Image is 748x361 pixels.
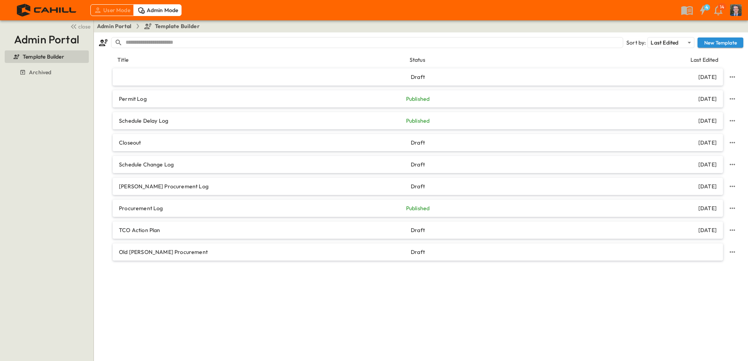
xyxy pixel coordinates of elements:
p: TCO Action Plan [119,226,318,234]
button: template-menu [728,138,737,147]
a: Old [PERSON_NAME] ProcurementDraft [113,243,723,261]
p: Old [PERSON_NAME] Procurement [119,248,318,256]
button: template-menu [728,225,737,235]
p: Draft [318,139,517,147]
p: Permit Log [119,95,318,103]
p: [DATE] [518,161,717,168]
p: [PERSON_NAME] Procurement Log [119,182,318,190]
p: [DATE] [518,182,717,190]
span: close [78,23,90,30]
button: template-menu [728,94,737,104]
p: [DATE] [518,117,717,125]
p: Sort by: [626,39,646,46]
button: close [67,21,92,32]
img: Profile Picture [730,4,742,16]
p: Title [117,56,129,64]
p: Draft [318,73,517,81]
p: Last Edited [690,56,719,64]
a: CloseoutDraft[DATE] [113,134,723,151]
h6: Template Builder [23,54,64,60]
a: Archived [5,68,87,77]
a: Admin Portal [97,22,131,30]
p: Draft [318,226,517,234]
div: Admin Mode [134,4,182,16]
p: [DATE] [518,95,717,103]
p: Draft [318,248,517,256]
button: template-menu [728,72,737,82]
p: Published [318,204,517,212]
nav: breadcrumbs [97,22,204,30]
p: [DATE] [518,139,717,147]
p: [DATE] [518,204,717,212]
p: Last Edited [651,39,678,46]
p: Published [318,95,517,103]
a: [PERSON_NAME] Procurement LogDraft[DATE] [113,178,723,195]
p: Draft [318,182,517,190]
p: 14 [720,4,724,10]
p: Procurement Log [119,204,318,212]
p: Admin Portal [14,32,79,47]
img: 4f72bfc4efa7236828875bac24094a5ddb05241e32d018417354e964050affa1.png [9,2,85,18]
p: Published [318,117,517,125]
a: Procurement LogPublished[DATE] [113,200,723,217]
a: Permit LogPublished[DATE] [113,90,723,107]
a: Template Builder [5,52,87,61]
div: User Mode [90,4,134,16]
button: template-menu [728,204,737,213]
button: template-menu [728,116,737,125]
div: Last Edited [647,37,694,48]
a: Schedule Delay LogPublished[DATE] [113,112,723,129]
p: [DATE] [518,226,717,234]
button: template-menu [728,247,737,257]
a: Template Builder [144,22,200,30]
button: New Template [698,38,743,48]
a: Draft[DATE] [113,68,723,86]
button: 4 [695,3,710,17]
p: Schedule Change Log [119,161,318,168]
p: Status [410,56,425,64]
button: template-menu [728,182,737,191]
button: template-menu [728,160,737,169]
a: TCO Action PlanDraft[DATE] [113,222,723,239]
h6: 4 [705,4,708,11]
p: Schedule Delay Log [119,117,318,125]
p: Draft [318,161,517,168]
a: Schedule Change LogDraft[DATE] [113,156,723,173]
p: [DATE] [518,73,717,81]
p: Closeout [119,139,318,147]
h6: Archived [29,69,51,75]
